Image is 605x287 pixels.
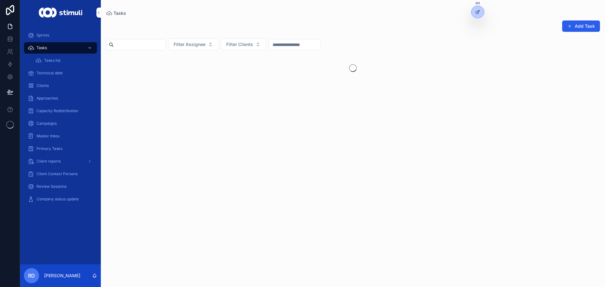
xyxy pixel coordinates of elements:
span: Filter Clients [226,41,253,48]
span: Tasks [37,45,47,50]
button: Select Button [168,38,218,50]
span: Master Inbox [37,134,60,139]
span: Review Sessions [37,184,66,189]
a: Approaches [24,93,97,104]
a: Technical debt [24,67,97,79]
p: [PERSON_NAME] [44,273,80,279]
span: Client reports [37,159,61,164]
a: Tasks [106,10,126,16]
a: Clients [24,80,97,91]
a: Sprints [24,30,97,41]
span: Campaigns [37,121,57,126]
span: Filter Assignee [174,41,205,48]
span: Approaches [37,96,58,101]
a: Master Inbox [24,130,97,142]
span: Primary Tasks [37,146,62,151]
a: Tasks list [32,55,97,66]
span: RD [28,272,35,279]
span: Capacity Redistribution [37,108,78,113]
a: Review Sessions [24,181,97,192]
div: scrollable content [20,25,101,213]
a: Client Contact Persons [24,168,97,180]
a: Capacity Redistribution [24,105,97,117]
button: Select Button [221,38,266,50]
span: Technical debt [37,71,63,76]
span: Clients [37,83,49,88]
a: Tasks [24,42,97,54]
span: Tasks [113,10,126,16]
span: Tasks list [44,58,60,63]
span: Client Contact Persons [37,171,78,176]
img: App logo [39,8,82,18]
span: Sprints [37,33,49,38]
a: Primary Tasks [24,143,97,154]
a: Campaigns [24,118,97,129]
span: Company status update [37,197,79,202]
button: Add Task [562,20,600,32]
a: Company status update [24,193,97,205]
a: Client reports [24,156,97,167]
